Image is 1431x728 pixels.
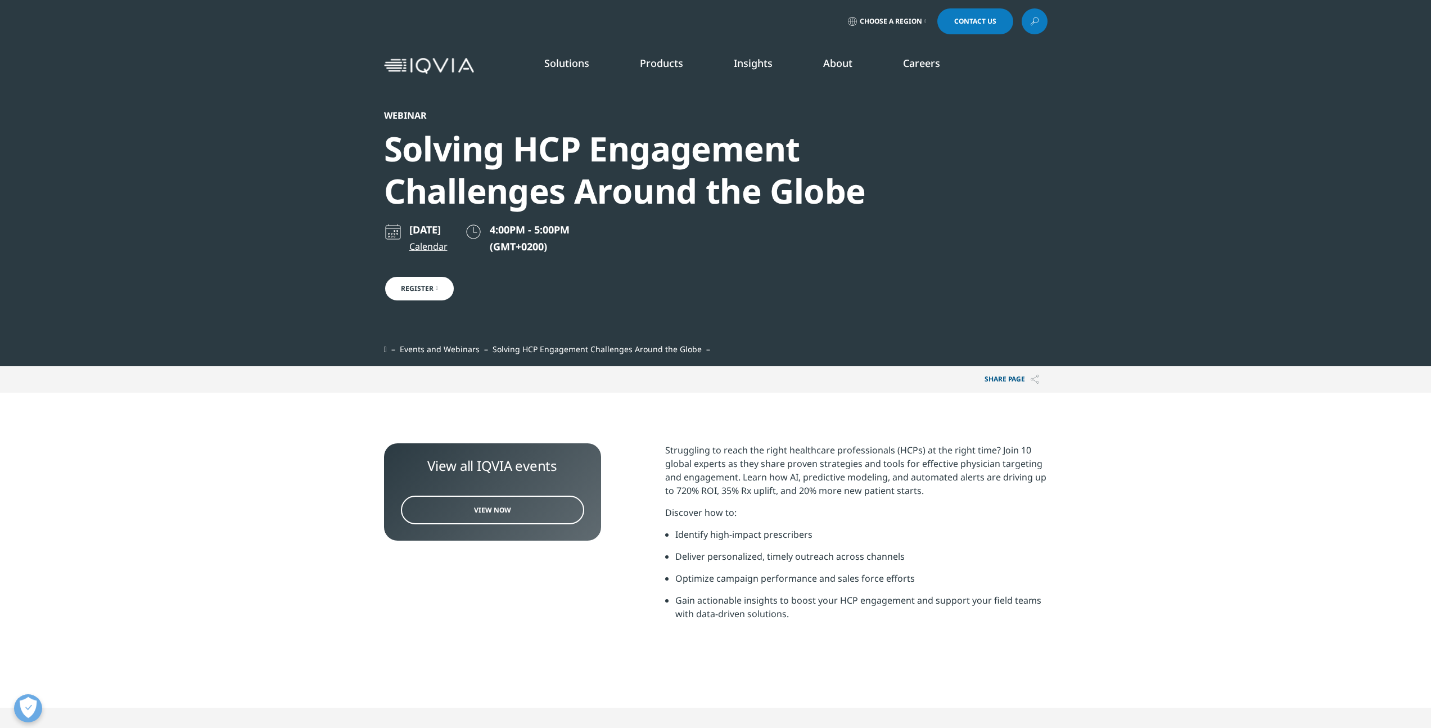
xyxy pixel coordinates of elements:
a: Insights [734,56,773,70]
a: Events and Webinars [400,344,480,354]
p: Discover how to: [665,506,1048,528]
a: Products [640,56,683,70]
a: About [823,56,852,70]
div: View all IQVIA events [401,457,584,474]
span: Solving HCP Engagement Challenges Around the Globe [493,344,702,354]
li: Gain actionable insights to boost your HCP engagement and support your field teams with data-driv... [675,594,1048,629]
p: Struggling to reach the right healthcare professionals (HCPs) at the right time? Join 10 global e... [665,443,1048,506]
img: calendar [384,223,402,241]
p: (GMT+0200) [490,240,570,253]
a: Calendar [409,240,448,253]
a: Contact Us [937,8,1013,34]
span: View Now [474,505,511,515]
nav: Primary [478,39,1048,92]
a: Careers [903,56,940,70]
div: Webinar [384,110,987,121]
img: clock [464,223,482,241]
span: Choose a Region [860,17,922,26]
span: Contact Us [954,18,996,25]
img: Share PAGE [1031,375,1039,384]
button: Voorkeuren openen [14,694,42,722]
a: Solutions [544,56,589,70]
li: Deliver personalized, timely outreach across channels [675,550,1048,572]
li: Identify high-impact prescribers [675,528,1048,550]
div: Solving HCP Engagement Challenges Around the Globe [384,128,987,212]
p: [DATE] [409,223,448,236]
button: Share PAGEShare PAGE [976,366,1048,393]
a: Register [384,276,455,302]
a: View Now [401,496,584,524]
img: IQVIA Healthcare Information Technology and Pharma Clinical Research Company [384,58,474,74]
span: 4:00PM - 5:00PM [490,223,570,236]
li: Optimize campaign performance and sales force efforts [675,572,1048,594]
p: Share PAGE [976,366,1048,393]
